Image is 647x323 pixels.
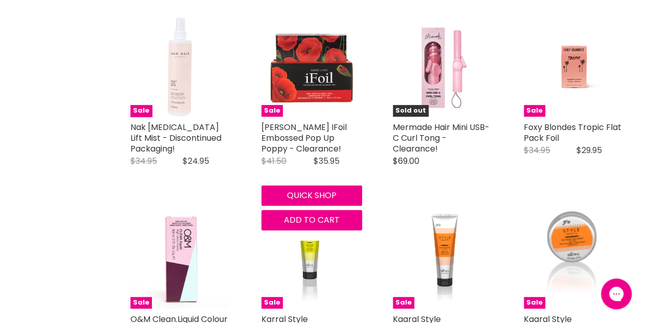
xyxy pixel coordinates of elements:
[524,121,621,144] a: Foxy Blondes Tropic Flat Pack Foil
[524,16,624,117] a: Foxy Blondes Tropic Flat Pack Foil Sale
[130,121,221,155] a: Nak [MEDICAL_DATA] Lift Mist - Discontinued Packaging!
[292,208,331,309] img: Karral Style Perfetto Spikey Extra Strong Glue - Clearance!
[524,208,624,309] a: Kaaral Style Perfetto Unfinished Fiber Cream - Clearance! Sale
[393,297,414,309] span: Sale
[261,297,283,309] span: Sale
[393,16,493,117] a: Mermade Hair Mini USB-C Curl Tong - Clearance! Mermade Hair Mini USB-C Curl Tong - Clearance! Sol...
[576,144,602,156] span: $29.95
[261,105,283,117] span: Sale
[130,155,157,167] span: $34.95
[524,105,545,117] span: Sale
[261,185,362,206] button: Quick shop
[284,214,340,226] span: Add to cart
[542,208,606,309] img: Kaaral Style Perfetto Unfinished Fiber Cream - Clearance!
[261,121,347,155] a: [PERSON_NAME] IFoil Embossed Pop Up Poppy - Clearance!
[536,16,611,117] img: Foxy Blondes Tropic Flat Pack Foil
[596,275,637,313] iframe: Gorgias live chat messenger
[130,297,152,309] span: Sale
[261,155,286,167] span: $41.50
[424,208,461,309] img: Kaaral Style Perfetto Mindgel Gel - Clearance!
[313,155,339,167] span: $35.95
[393,121,489,155] a: Mermade Hair Mini USB-C Curl Tong - Clearance!
[393,155,419,167] span: $69.00
[393,105,429,117] span: Sold out
[393,208,493,309] a: Kaaral Style Perfetto Mindgel Gel - Clearance! Sale
[130,208,231,309] a: O&M Clean.Liquid Colour - Clearance! Sale
[130,16,231,117] img: Nak Hair Root Lift Mist - Discontinued Packaging!
[524,144,550,156] span: $34.95
[393,16,493,117] img: Mermade Hair Mini USB-C Curl Tong - Clearance!
[261,16,362,117] img: Robert De Soto IFoil Embossed Pop Up Poppy - Clearance!
[130,105,152,117] span: Sale
[261,16,362,117] a: Robert De Soto IFoil Embossed Pop Up Poppy - Clearance! Robert De Soto IFoil Embossed Pop Up Popp...
[261,210,362,230] button: Add to cart
[261,208,362,309] a: Karral Style Perfetto Spikey Extra Strong Glue - Clearance! Sale
[524,297,545,309] span: Sale
[183,155,209,167] span: $24.95
[130,16,231,117] a: Nak Hair Root Lift Mist - Discontinued Packaging! Sale
[132,208,229,309] img: O&M Clean.Liquid Colour - Clearance!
